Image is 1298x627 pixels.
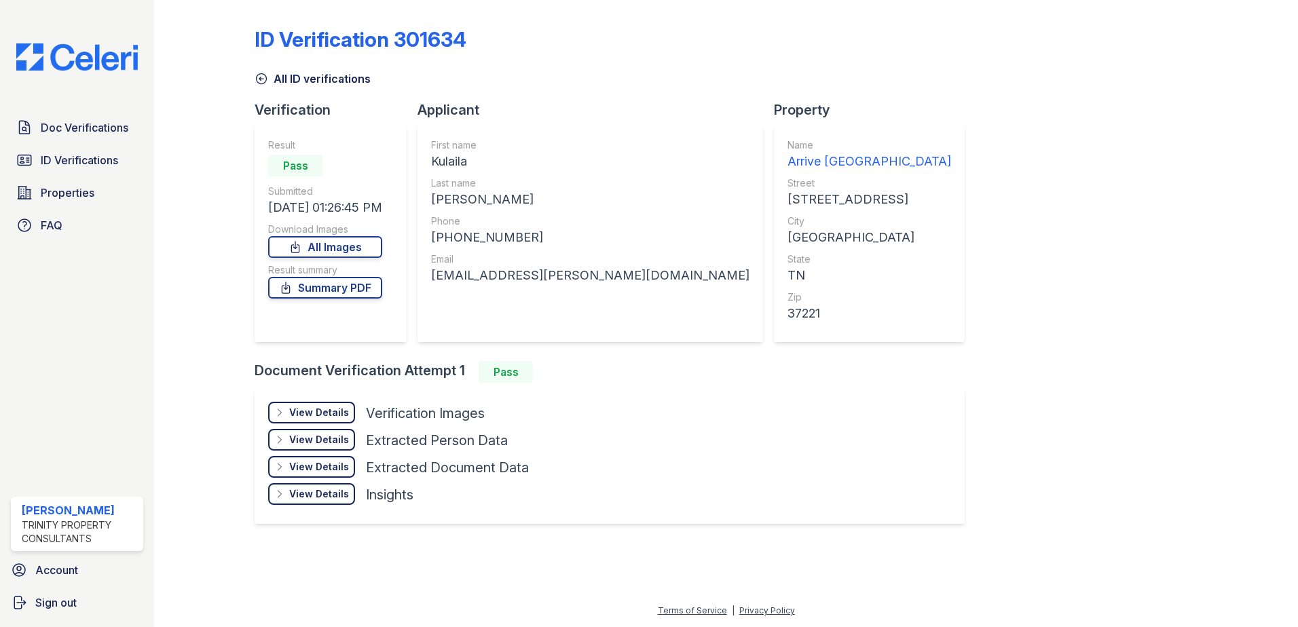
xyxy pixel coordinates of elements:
div: Email [431,252,749,266]
a: Sign out [5,589,149,616]
div: Last name [431,176,749,190]
a: FAQ [11,212,143,239]
a: Doc Verifications [11,114,143,141]
div: Pass [479,361,533,383]
span: ID Verifications [41,152,118,168]
div: View Details [289,487,349,501]
div: Result summary [268,263,382,277]
div: TN [787,266,951,285]
div: | [732,605,735,615]
div: State [787,252,951,266]
div: Applicant [418,100,774,119]
div: Trinity Property Consultants [22,518,138,546]
span: Doc Verifications [41,119,128,136]
div: [PERSON_NAME] [22,502,138,518]
a: Terms of Service [658,605,727,615]
div: [PERSON_NAME] [431,190,749,209]
div: Verification Images [366,404,485,423]
div: Arrive [GEOGRAPHIC_DATA] [787,152,951,171]
div: [GEOGRAPHIC_DATA] [787,228,951,247]
div: Property [774,100,976,119]
div: Document Verification Attempt 1 [255,361,976,383]
div: View Details [289,406,349,419]
img: CE_Logo_Blue-a8612792a0a2168367f1c8372b55b34899dd931a85d93a1a3d3e32e68fde9ad4.png [5,43,149,71]
div: View Details [289,460,349,474]
a: Name Arrive [GEOGRAPHIC_DATA] [787,138,951,171]
a: Properties [11,179,143,206]
div: First name [431,138,749,152]
div: Extracted Person Data [366,431,508,450]
div: [PHONE_NUMBER] [431,228,749,247]
div: Result [268,138,382,152]
div: Name [787,138,951,152]
a: All Images [268,236,382,258]
div: Verification [255,100,418,119]
div: Phone [431,214,749,228]
div: Download Images [268,223,382,236]
div: Kulaila [431,152,749,171]
a: All ID verifications [255,71,371,87]
span: FAQ [41,217,62,233]
div: Street [787,176,951,190]
a: Summary PDF [268,277,382,299]
div: Extracted Document Data [366,458,529,477]
span: Properties [41,185,94,201]
div: [STREET_ADDRESS] [787,190,951,209]
a: Privacy Policy [739,605,795,615]
div: Pass [268,155,322,176]
div: [EMAIL_ADDRESS][PERSON_NAME][DOMAIN_NAME] [431,266,749,285]
div: 37221 [787,304,951,323]
div: [DATE] 01:26:45 PM [268,198,382,217]
span: Account [35,562,78,578]
div: City [787,214,951,228]
a: ID Verifications [11,147,143,174]
span: Sign out [35,594,77,611]
div: Submitted [268,185,382,198]
a: Account [5,556,149,584]
div: View Details [289,433,349,446]
div: ID Verification 301634 [255,27,466,52]
div: Insights [366,485,413,504]
div: Zip [787,290,951,304]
